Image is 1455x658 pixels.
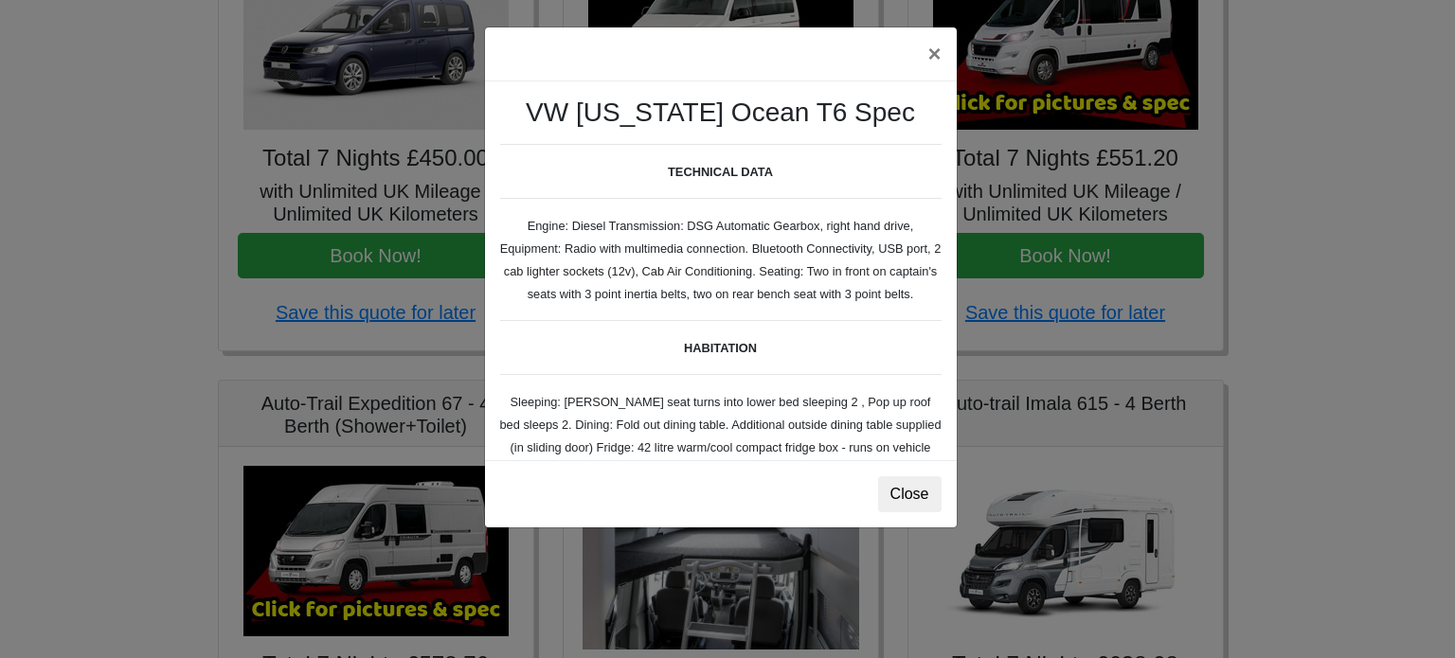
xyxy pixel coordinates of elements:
button: × [912,27,956,80]
h3: VW [US_STATE] Ocean T6 Spec [500,97,942,129]
b: HABITATION [684,341,757,355]
b: TECHNICAL DATA [668,165,773,179]
button: Close [878,476,942,512]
